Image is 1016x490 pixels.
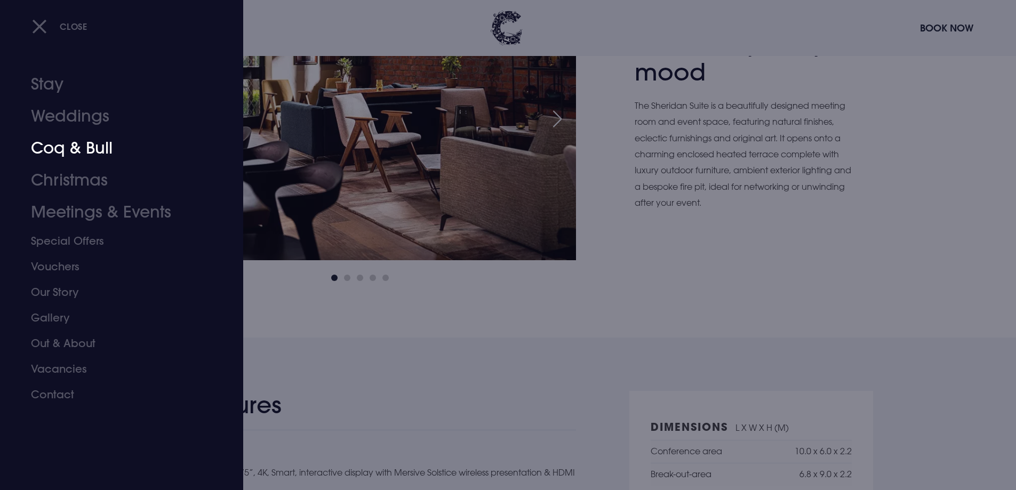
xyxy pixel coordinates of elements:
a: Gallery [31,305,199,331]
button: Close [32,15,87,37]
span: Close [60,21,87,32]
a: Coq & Bull [31,132,199,164]
a: Out & About [31,331,199,356]
a: Vacancies [31,356,199,382]
a: Stay [31,68,199,100]
a: Our Story [31,279,199,305]
a: Meetings & Events [31,196,199,228]
a: Weddings [31,100,199,132]
a: Christmas [31,164,199,196]
a: Contact [31,382,199,407]
a: Vouchers [31,254,199,279]
a: Special Offers [31,228,199,254]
